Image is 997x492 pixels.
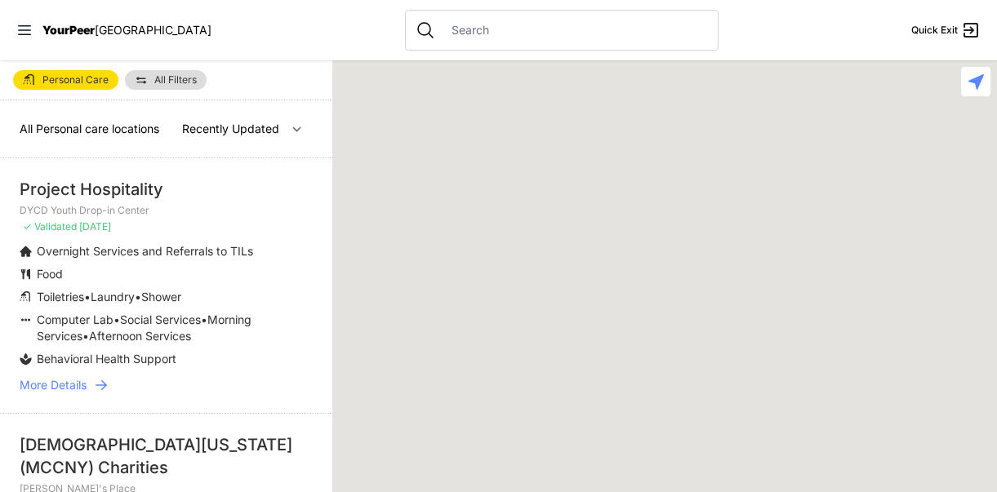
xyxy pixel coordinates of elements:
[42,25,211,35] a: YourPeer[GEOGRAPHIC_DATA]
[42,75,109,85] span: Personal Care
[883,55,903,82] div: Sunrise DYCD Youth Drop-in Center - Closed
[442,22,708,38] input: Search
[135,290,141,304] span: •
[91,290,135,304] span: Laundry
[141,290,181,304] span: Shower
[857,63,877,89] div: Harm Reduction Center
[751,289,772,315] div: Avenue Church
[125,70,207,90] a: All Filters
[538,448,559,474] div: Positive Health Project
[744,188,764,215] div: Manhattan
[37,267,63,281] span: Food
[42,23,95,37] span: YourPeer
[911,20,981,40] a: Quick Exit
[20,122,159,135] span: All Personal care locations
[154,75,197,85] span: All Filters
[13,70,118,90] a: Personal Care
[514,442,534,468] div: Sylvia's Place
[597,256,617,282] div: Pathways Adult Drop-In Program
[911,24,958,37] span: Quick Exit
[20,178,313,201] div: Project Hospitality
[113,312,120,326] span: •
[20,377,313,393] a: More Details
[95,23,211,37] span: [GEOGRAPHIC_DATA]
[37,312,113,326] span: Computer Lab
[37,290,84,304] span: Toiletries
[20,433,313,479] div: [DEMOGRAPHIC_DATA][US_STATE] (MCCNY) Charities
[20,204,313,217] p: DYCD Youth Drop-in Center
[84,290,91,304] span: •
[120,312,201,326] span: Social Services
[82,329,89,343] span: •
[201,312,207,326] span: •
[89,329,191,343] span: Afternoon Services
[79,220,111,233] span: [DATE]
[37,352,176,366] span: Behavioral Health Support
[37,244,253,258] span: Overnight Services and Referrals to TILs
[20,377,87,393] span: More Details
[23,220,77,233] span: ✓ Validated
[557,383,577,410] div: 9th Avenue Drop-in Center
